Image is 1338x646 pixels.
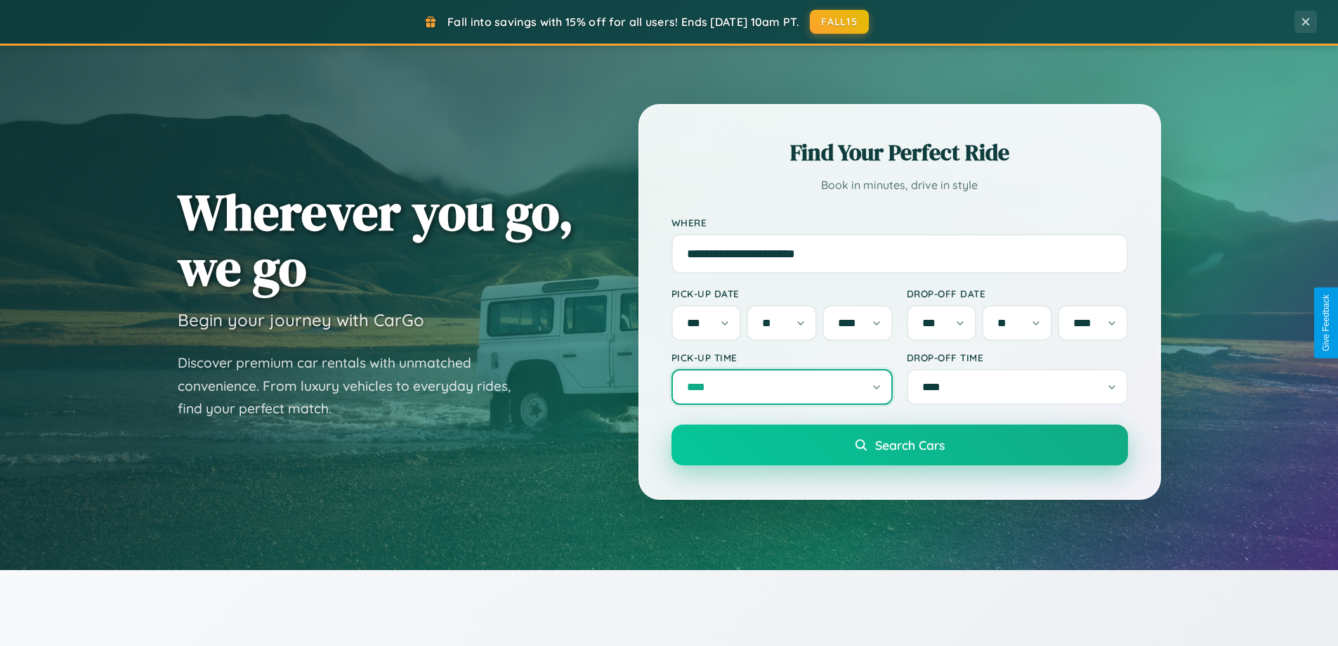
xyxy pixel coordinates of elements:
span: Search Cars [875,437,945,453]
label: Where [671,217,1128,228]
span: Fall into savings with 15% off for all users! Ends [DATE] 10am PT. [447,15,799,29]
h1: Wherever you go, we go [178,184,574,295]
p: Book in minutes, drive in style [671,175,1128,195]
p: Discover premium car rentals with unmatched convenience. From luxury vehicles to everyday rides, ... [178,351,529,420]
h2: Find Your Perfect Ride [671,137,1128,168]
button: FALL15 [810,10,869,34]
div: Give Feedback [1321,295,1331,351]
h3: Begin your journey with CarGo [178,309,424,330]
label: Pick-up Date [671,288,893,299]
label: Drop-off Time [907,351,1128,363]
label: Pick-up Time [671,351,893,363]
button: Search Cars [671,425,1128,465]
label: Drop-off Date [907,288,1128,299]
